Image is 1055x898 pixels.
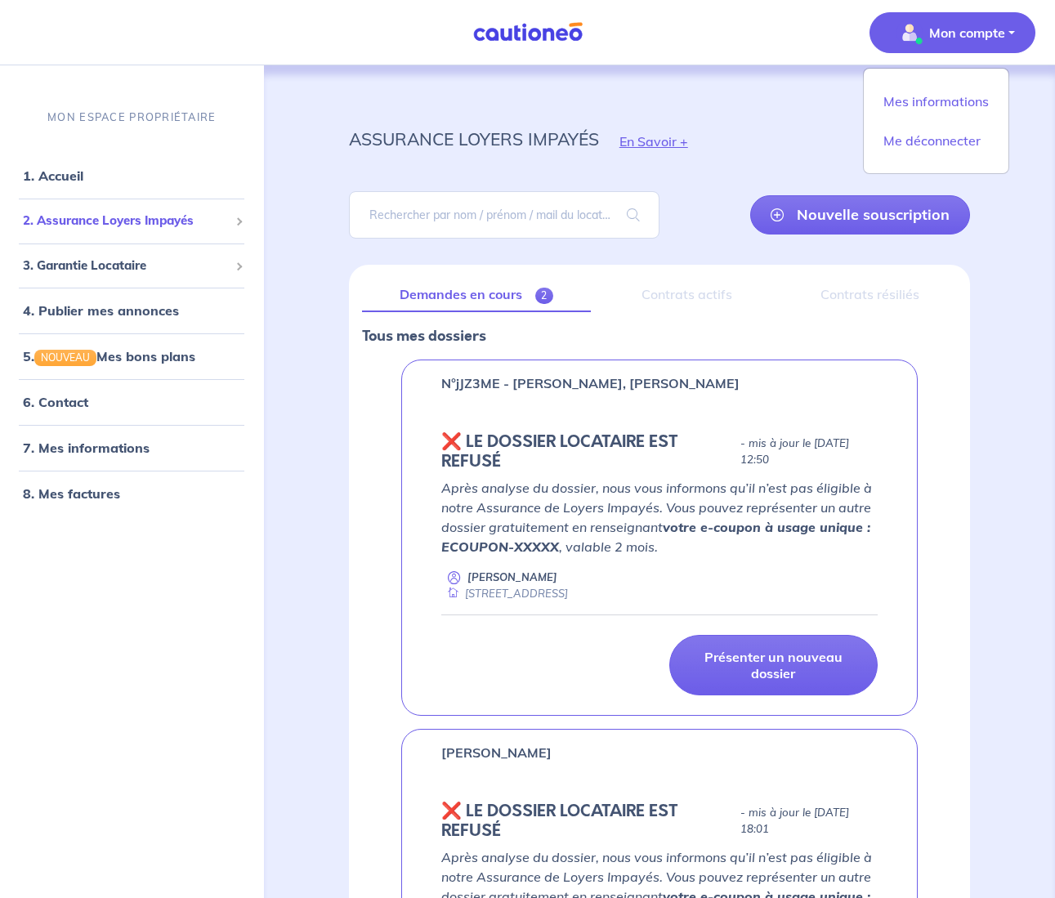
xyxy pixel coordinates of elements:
a: Présenter un nouveau dossier [669,635,878,695]
p: - mis à jour le [DATE] 18:01 [740,805,878,838]
div: state: REJECTED, Context: NEW,MAYBE-CERTIFICATE,ALONE,LESSOR-DOCUMENTS [441,802,878,841]
div: 3. Garantie Locataire [7,250,257,282]
span: 3. Garantie Locataire [23,257,229,275]
a: Me déconnecter [870,127,1002,154]
span: 2 [535,288,554,304]
p: Présenter un nouveau dossier [690,649,857,681]
img: illu_account_valid_menu.svg [896,20,923,46]
p: Tous mes dossiers [362,325,957,346]
div: 1. Accueil [7,159,257,192]
a: Mes informations [870,88,1002,114]
div: [STREET_ADDRESS] [441,586,568,601]
a: Nouvelle souscription [750,195,970,235]
div: state: REJECTED, Context: NEW,MAYBE-CERTIFICATE,RELATIONSHIP,LESSOR-DOCUMENTS [441,432,878,471]
div: 4. Publier mes annonces [7,294,257,327]
h5: ❌️️ LE DOSSIER LOCATAIRE EST REFUSÉ [441,802,735,841]
a: Demandes en cours2 [362,278,591,312]
div: 7. Mes informations [7,431,257,464]
p: Après analyse du dossier, nous vous informons qu’il n’est pas éligible à notre Assurance de Loyer... [441,478,878,556]
h5: ❌️️ LE DOSSIER LOCATAIRE EST REFUSÉ [441,432,735,471]
p: assurance loyers impayés [349,124,599,154]
a: 1. Accueil [23,168,83,184]
span: search [607,192,659,238]
div: 2. Assurance Loyers Impayés [7,205,257,237]
p: MON ESPACE PROPRIÉTAIRE [47,109,216,125]
div: 6. Contact [7,386,257,418]
p: - mis à jour le [DATE] 12:50 [740,436,878,468]
button: illu_account_valid_menu.svgMon compte [869,12,1035,53]
a: 8. Mes factures [23,485,120,502]
div: 5.NOUVEAUMes bons plans [7,340,257,373]
a: 4. Publier mes annonces [23,302,179,319]
span: 2. Assurance Loyers Impayés [23,212,229,230]
p: n°jJZ3ME - [PERSON_NAME], [PERSON_NAME] [441,373,740,393]
input: Rechercher par nom / prénom / mail du locataire [349,191,659,239]
a: 5.NOUVEAUMes bons plans [23,348,195,364]
p: [PERSON_NAME] [467,570,557,585]
a: 7. Mes informations [23,440,150,456]
div: 8. Mes factures [7,477,257,510]
button: En Savoir + [599,118,709,165]
img: Cautioneo [467,22,589,42]
div: illu_account_valid_menu.svgMon compte [863,68,1009,174]
p: [PERSON_NAME] [441,743,552,762]
p: Mon compte [929,23,1005,42]
a: 6. Contact [23,394,88,410]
